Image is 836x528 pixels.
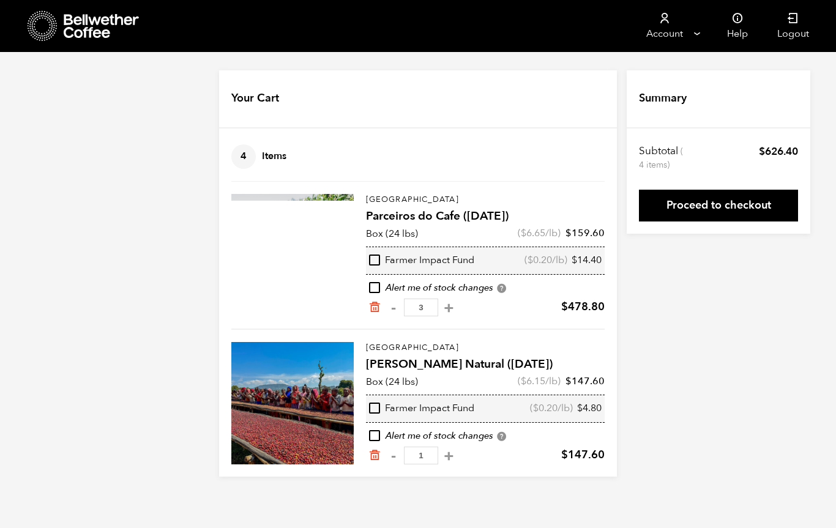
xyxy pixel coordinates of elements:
[639,91,687,106] h4: Summary
[386,302,401,314] button: -
[565,374,572,388] span: $
[231,144,256,169] span: 4
[572,253,602,267] bdi: 14.40
[530,402,573,415] span: ( /lb)
[404,447,438,464] input: Qty
[231,144,286,169] h4: Items
[565,374,605,388] bdi: 147.60
[561,447,605,463] bdi: 147.60
[366,281,605,295] div: Alert me of stock changes
[518,374,561,388] span: ( /lb)
[565,226,572,240] span: $
[759,144,798,158] bdi: 626.40
[577,401,602,415] bdi: 4.80
[572,253,577,267] span: $
[528,253,552,267] bdi: 0.20
[441,450,457,462] button: +
[441,302,457,314] button: +
[521,226,526,240] span: $
[366,208,605,225] h4: Parceiros do Cafe ([DATE])
[368,449,381,462] a: Remove from cart
[366,356,605,373] h4: [PERSON_NAME] Natural ([DATE])
[524,254,567,267] span: ( /lb)
[533,401,558,415] bdi: 0.20
[366,429,605,443] div: Alert me of stock changes
[369,254,474,267] div: Farmer Impact Fund
[386,450,401,462] button: -
[577,401,583,415] span: $
[639,144,685,171] th: Subtotal
[533,401,539,415] span: $
[561,299,605,314] bdi: 478.80
[561,299,568,314] span: $
[565,226,605,240] bdi: 159.60
[231,91,279,106] h4: Your Cart
[528,253,533,267] span: $
[518,226,561,240] span: ( /lb)
[521,226,545,240] bdi: 6.65
[366,194,605,206] p: [GEOGRAPHIC_DATA]
[366,226,418,241] p: Box (24 lbs)
[521,374,526,388] span: $
[759,144,765,158] span: $
[639,190,798,221] a: Proceed to checkout
[561,447,568,463] span: $
[366,342,605,354] p: [GEOGRAPHIC_DATA]
[521,374,545,388] bdi: 6.15
[404,299,438,316] input: Qty
[369,402,474,415] div: Farmer Impact Fund
[368,301,381,314] a: Remove from cart
[366,374,418,389] p: Box (24 lbs)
